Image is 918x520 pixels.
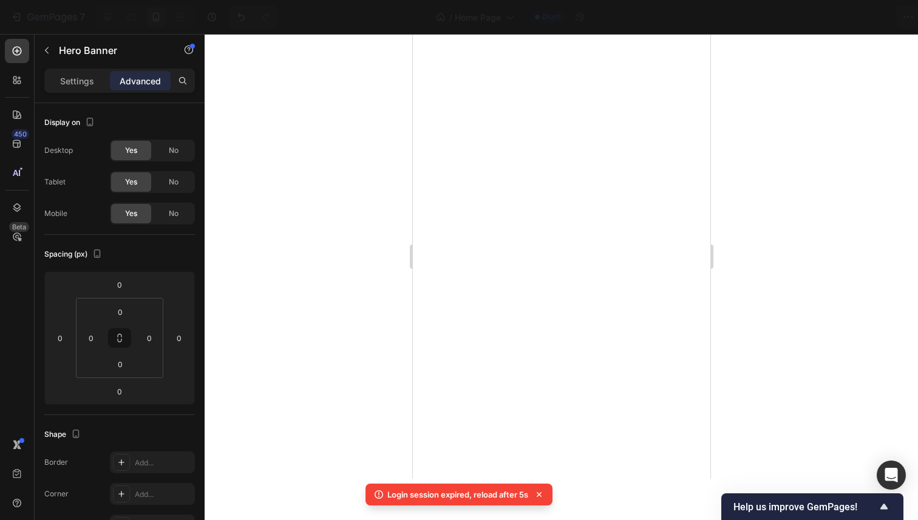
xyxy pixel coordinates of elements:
[877,461,906,490] div: Open Intercom Messenger
[51,329,69,347] input: 0
[125,145,137,156] span: Yes
[44,427,83,443] div: Shape
[5,5,90,29] button: 7
[229,5,278,29] div: Undo/Redo
[44,208,67,219] div: Mobile
[449,11,452,24] span: /
[44,457,68,468] div: Border
[44,246,104,263] div: Spacing (px)
[455,11,501,24] span: Home Page
[12,129,29,139] div: 450
[82,329,100,347] input: 0px
[44,177,66,187] div: Tablet
[848,11,878,24] div: Publish
[387,488,528,501] p: Login session expired, reload after 5s
[60,75,94,87] p: Settings
[107,275,132,294] input: 0
[792,5,832,29] button: Save
[44,145,73,156] div: Desktop
[169,145,178,156] span: No
[542,12,560,22] span: Draft
[135,458,192,468] div: Add...
[59,43,162,58] p: Hero Banner
[9,222,29,232] div: Beta
[108,303,132,321] input: 0px
[135,489,192,500] div: Add...
[169,208,178,219] span: No
[108,355,132,373] input: 0px
[44,115,97,131] div: Display on
[170,329,188,347] input: 0
[80,10,85,24] p: 7
[803,12,823,22] span: Save
[837,5,888,29] button: Publish
[413,34,710,479] iframe: Design area
[44,488,69,499] div: Corner
[140,329,158,347] input: 0px
[169,177,178,187] span: No
[125,208,137,219] span: Yes
[125,177,137,187] span: Yes
[107,382,132,400] input: 0
[120,75,161,87] p: Advanced
[733,501,877,513] span: Help us improve GemPages!
[733,499,891,514] button: Show survey - Help us improve GemPages!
